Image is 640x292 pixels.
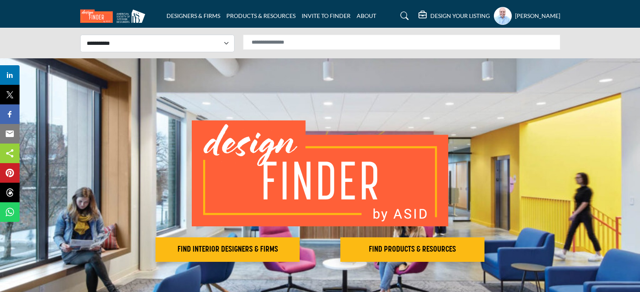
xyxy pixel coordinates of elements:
[156,237,300,262] button: FIND INTERIOR DESIGNERS & FIRMS
[80,9,149,23] img: Site Logo
[392,9,414,22] a: Search
[80,35,235,52] select: Select Listing Type Dropdown
[226,12,296,19] a: PRODUCTS & RESOURCES
[167,12,220,19] a: DESIGNERS & FIRMS
[494,7,512,25] button: Show hide supplier dropdown
[192,120,448,226] img: image
[343,245,482,254] h2: FIND PRODUCTS & RESOURCES
[419,11,490,21] div: DESIGN YOUR LISTING
[243,35,560,50] input: Search Solutions
[515,12,560,20] h5: [PERSON_NAME]
[357,12,376,19] a: ABOUT
[340,237,484,262] button: FIND PRODUCTS & RESOURCES
[158,245,297,254] h2: FIND INTERIOR DESIGNERS & FIRMS
[430,12,490,20] h5: DESIGN YOUR LISTING
[302,12,351,19] a: INVITE TO FINDER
